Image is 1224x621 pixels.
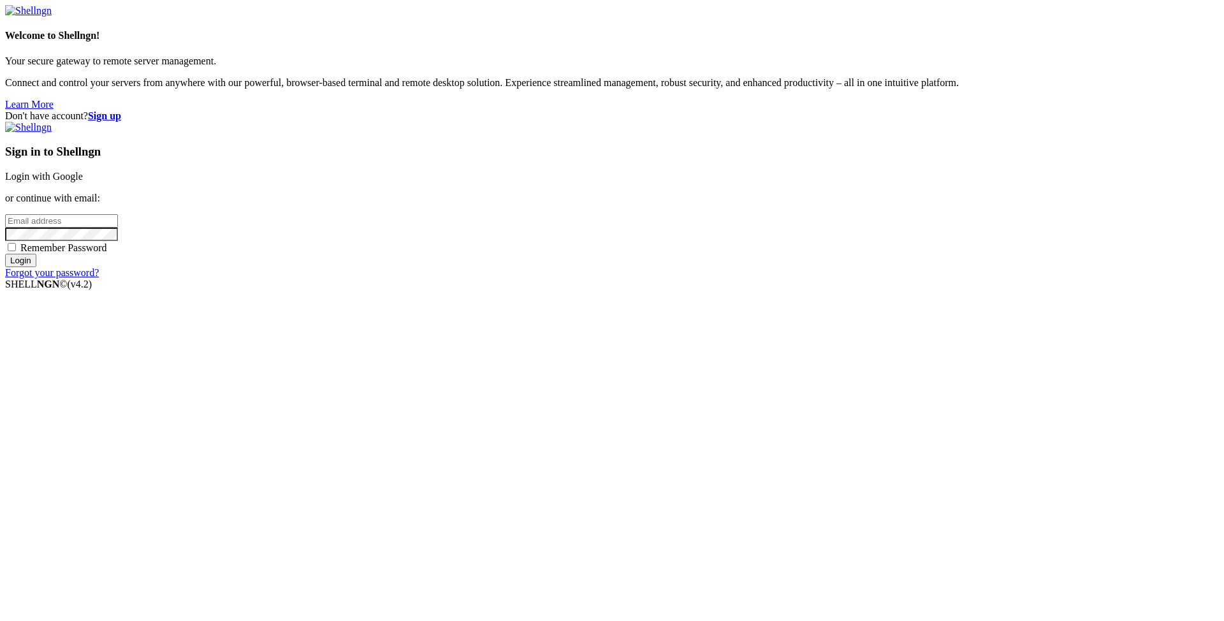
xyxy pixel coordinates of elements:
h3: Sign in to Shellngn [5,145,1219,159]
div: Don't have account? [5,110,1219,122]
h4: Welcome to Shellngn! [5,30,1219,41]
a: Learn More [5,99,54,110]
p: or continue with email: [5,193,1219,204]
b: NGN [37,279,60,289]
span: 4.2.0 [68,279,92,289]
a: Login with Google [5,171,83,182]
p: Connect and control your servers from anywhere with our powerful, browser-based terminal and remo... [5,77,1219,89]
a: Forgot your password? [5,267,99,278]
p: Your secure gateway to remote server management. [5,55,1219,67]
span: Remember Password [20,242,107,253]
img: Shellngn [5,5,52,17]
input: Email address [5,214,118,228]
input: Remember Password [8,243,16,251]
span: SHELL © [5,279,92,289]
input: Login [5,254,36,267]
img: Shellngn [5,122,52,133]
a: Sign up [88,110,121,121]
